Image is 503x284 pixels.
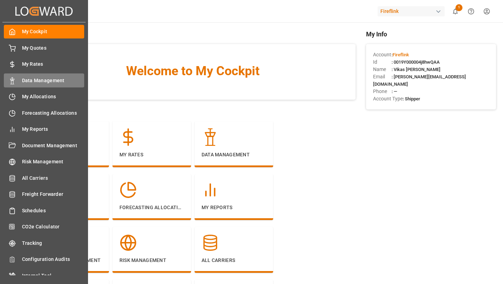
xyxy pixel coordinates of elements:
span: : Shipper [403,96,420,101]
p: Risk Management [119,257,184,264]
span: : 0019Y000004j8hwQAA [392,59,440,65]
span: Risk Management [22,158,85,165]
button: show 1 new notifications [447,3,463,19]
a: Freight Forwarder [4,187,84,201]
a: My Cockpit [4,25,84,38]
span: All Carriers [22,175,85,182]
p: Forecasting Allocations [119,204,184,211]
a: Configuration Audits [4,253,84,266]
a: My Allocations [4,90,84,104]
a: Tracking [4,236,84,250]
div: Fireflink [378,6,445,16]
span: Schedules [22,207,85,214]
span: : [PERSON_NAME][EMAIL_ADDRESS][DOMAIN_NAME] [373,74,466,87]
span: My Cockpit [22,28,85,35]
a: Schedules [4,204,84,217]
span: Id [373,58,392,66]
span: Tracking [22,240,85,247]
span: Forecasting Allocations [22,109,85,117]
a: Risk Management [4,155,84,169]
span: Document Management [22,142,85,149]
span: Phone [373,88,392,95]
p: Data Management [202,151,266,158]
span: CO2e Calculator [22,223,85,230]
a: My Quotes [4,41,84,55]
p: My Reports [202,204,266,211]
button: Help Center [463,3,479,19]
span: My Allocations [22,93,85,100]
span: Data Management [22,77,85,84]
span: Name [373,66,392,73]
a: Document Management [4,139,84,152]
span: : — [392,89,397,94]
span: Internal Tool [22,272,85,279]
span: My Info [366,29,496,39]
span: Welcome to My Cockpit [44,62,342,80]
span: My Quotes [22,44,85,52]
a: My Reports [4,122,84,136]
span: : [392,52,409,57]
a: Forecasting Allocations [4,106,84,120]
a: All Carriers [4,171,84,185]
a: My Rates [4,57,84,71]
a: Data Management [4,73,84,87]
span: : Vikas [PERSON_NAME] [392,67,440,72]
p: My Rates [119,151,184,158]
span: Configuration Audits [22,256,85,263]
a: CO2e Calculator [4,220,84,234]
a: Internal Tool [4,269,84,282]
button: Fireflink [378,5,447,18]
span: My Rates [22,61,85,68]
span: Account Type [373,95,403,102]
span: Email [373,73,392,80]
p: All Carriers [202,257,266,264]
span: Navigation [30,107,356,116]
span: My Reports [22,126,85,133]
span: 1 [455,4,462,11]
span: Freight Forwarder [22,191,85,198]
span: Fireflink [393,52,409,57]
span: Account [373,51,392,58]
